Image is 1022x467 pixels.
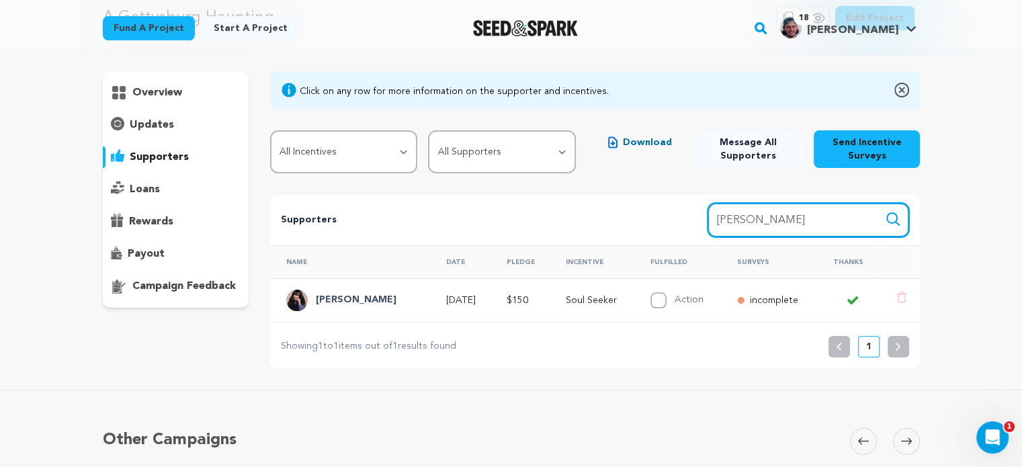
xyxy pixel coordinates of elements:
[316,292,396,308] h4: Britt Banks
[807,25,898,36] span: [PERSON_NAME]
[128,246,165,262] p: payout
[130,181,160,198] p: loans
[473,20,579,36] img: Seed&Spark Logo Dark Mode
[777,14,919,38] a: Thomas S.'s Profile
[103,146,249,168] button: supporters
[203,16,298,40] a: Start a project
[597,130,683,155] button: Download
[392,341,398,351] span: 1
[814,130,919,168] button: Send Incentive Surveys
[817,245,880,278] th: Thanks
[507,296,528,305] span: $150
[708,203,909,237] input: Search name, incentive, amount
[430,245,491,278] th: Date
[1004,421,1015,432] span: 1
[780,17,898,38] div: Thomas S.'s Profile
[866,340,871,353] p: 1
[103,179,249,200] button: loans
[281,339,456,355] p: Showing to items out of results found
[103,16,195,40] a: Fund a project
[318,341,323,351] span: 1
[103,428,237,452] h5: Other Campaigns
[780,17,802,38] img: thomasshrack(sandsprofilepic).jpg
[976,421,1009,454] iframe: Intercom live chat
[473,20,579,36] a: Seed&Spark Homepage
[300,85,609,98] div: Click on any row for more information on the supporter and incentives.
[777,14,919,42] span: Thomas S.'s Profile
[894,82,909,98] img: close-o.svg
[286,290,308,311] img: E170BB9C-2E84-446F-9962-1A22BD6EC966.jpeg
[550,245,634,278] th: Incentive
[333,341,339,351] span: 1
[693,130,804,168] button: Message All Supporters
[132,85,182,101] p: overview
[103,82,249,103] button: overview
[623,136,672,149] span: Download
[704,136,793,163] span: Message All Supporters
[103,211,249,232] button: rewards
[103,275,249,297] button: campaign feedback
[132,278,236,294] p: campaign feedback
[103,114,249,136] button: updates
[721,245,817,278] th: Surveys
[103,243,249,265] button: payout
[794,11,814,25] span: 18
[446,294,482,307] p: [DATE]
[270,245,430,278] th: Name
[129,214,173,230] p: rewards
[750,294,798,307] p: incomplete
[130,117,174,133] p: updates
[858,336,880,357] button: 1
[281,212,664,228] p: Supporters
[130,149,189,165] p: supporters
[675,295,704,304] label: Action
[491,245,550,278] th: Pledge
[566,294,626,307] p: Soul Seeker
[634,245,721,278] th: Fulfilled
